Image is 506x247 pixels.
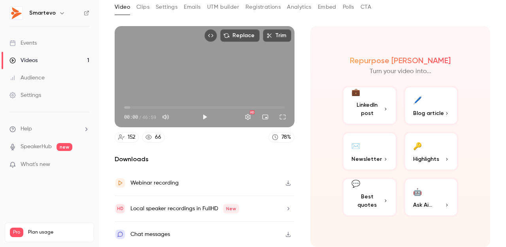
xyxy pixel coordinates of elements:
button: ✉️Newsletter [342,132,397,171]
button: Replace [220,29,260,42]
div: 💼 [351,87,360,98]
div: 🤖 [413,185,422,198]
div: 78 % [281,133,291,141]
span: Newsletter [351,155,382,163]
button: 💼LinkedIn post [342,86,397,125]
button: Settings [240,109,256,125]
div: Settings [9,91,41,99]
span: Help [21,125,32,133]
button: Mute [158,109,174,125]
span: Best quotes [351,192,383,209]
button: 💬Best quotes [342,177,397,217]
div: 🖊️ [413,94,422,106]
button: Settings [156,1,177,13]
div: 66 [155,133,161,141]
span: Blog article [413,109,444,117]
button: Video [115,1,130,13]
span: What's new [21,160,50,169]
p: Turn your video into... [370,67,431,76]
button: Trim [263,29,291,42]
span: New [223,204,239,213]
button: Turn on miniplayer [257,109,273,125]
button: CTA [361,1,371,13]
span: 00:00 [124,113,138,121]
button: Clips [136,1,149,13]
button: 🤖Ask Ai... [404,177,459,217]
span: LinkedIn post [351,101,383,117]
div: HD [250,110,255,114]
div: Webinar recording [130,178,179,188]
div: 00:00 [124,113,156,121]
img: Smartevo [10,7,23,19]
div: Events [9,39,37,47]
button: Analytics [287,1,312,13]
button: Emails [184,1,200,13]
div: Local speaker recordings in FullHD [130,204,239,213]
span: new [57,143,72,151]
div: Chat messages [130,230,170,239]
div: ✉️ [351,140,360,152]
span: Highlights [413,155,439,163]
button: Embed [318,1,336,13]
a: 78% [268,132,295,143]
button: 🖊️Blog article [404,86,459,125]
span: Plan usage [28,229,89,236]
a: SpeakerHub [21,143,52,151]
li: help-dropdown-opener [9,125,89,133]
span: Ask Ai... [413,201,432,209]
span: Pro [10,228,23,237]
a: 66 [142,132,165,143]
button: UTM builder [207,1,239,13]
h2: Downloads [115,155,295,164]
span: / [139,113,142,121]
div: 💬 [351,179,360,189]
div: Videos [9,57,38,64]
iframe: Noticeable Trigger [80,161,89,168]
button: Play [197,109,213,125]
a: 152 [115,132,139,143]
button: Embed video [204,29,217,42]
div: 152 [128,133,135,141]
h6: Smartevo [29,9,56,17]
button: Full screen [275,109,291,125]
span: 46:59 [142,113,156,121]
button: 🔑Highlights [404,132,459,171]
div: Audience [9,74,45,82]
button: Registrations [245,1,281,13]
div: 🔑 [413,140,422,152]
button: Polls [343,1,354,13]
h2: Repurpose [PERSON_NAME] [350,56,451,65]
